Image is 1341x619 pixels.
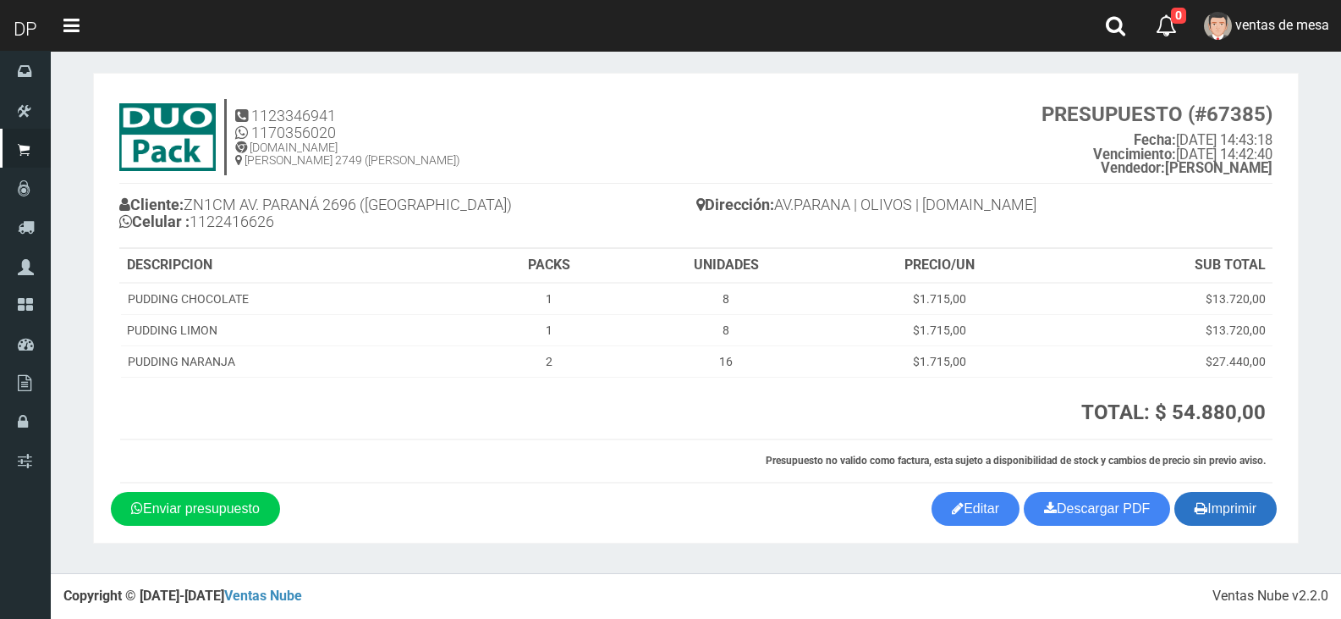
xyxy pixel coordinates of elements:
td: $1.715,00 [830,283,1050,315]
h4: AV.PARANA | OLIVOS | [DOMAIN_NAME] [696,192,1273,222]
b: Celular : [119,213,190,230]
img: 9k= [119,103,216,171]
a: Enviar presupuesto [111,492,280,526]
td: 1 [476,314,624,345]
td: PUDDING CHOCOLATE [120,283,476,315]
strong: Presupuesto no valido como factura, esta sujeto a disponibilidad de stock y cambios de precio sin... [766,455,1266,467]
span: 0 [1171,8,1186,24]
strong: TOTAL: $ 54.880,00 [1081,401,1266,424]
td: 2 [476,345,624,377]
th: UNIDADES [623,249,830,283]
b: Dirección: [696,196,774,213]
td: PUDDING NARANJA [120,345,476,377]
td: $1.715,00 [830,314,1050,345]
strong: Copyright © [DATE]-[DATE] [63,588,302,604]
td: 8 [623,283,830,315]
a: Ventas Nube [224,588,302,604]
th: SUB TOTAL [1050,249,1272,283]
td: $13.720,00 [1050,283,1272,315]
h4: ZN1CM AV. PARANÁ 2696 ([GEOGRAPHIC_DATA]) 1122416626 [119,192,696,239]
b: [PERSON_NAME] [1101,160,1272,176]
b: Cliente: [119,196,184,213]
strong: Vendedor: [1101,160,1165,176]
a: Descargar PDF [1024,492,1170,526]
td: $1.715,00 [830,345,1050,377]
img: User Image [1204,12,1232,40]
td: $27.440,00 [1050,345,1272,377]
span: Enviar presupuesto [143,501,260,516]
th: PACKS [476,249,624,283]
strong: Fecha: [1134,132,1176,148]
h4: 1123346941 1170356020 [235,108,460,141]
span: ventas de mesa [1235,17,1329,33]
a: Editar [932,492,1019,526]
strong: PRESUPUESTO (#67385) [1041,102,1272,126]
h5: [DOMAIN_NAME] [PERSON_NAME] 2749 ([PERSON_NAME]) [235,141,460,168]
td: 16 [623,345,830,377]
small: [DATE] 14:43:18 [DATE] 14:42:40 [1041,103,1272,176]
td: $13.720,00 [1050,314,1272,345]
th: PRECIO/UN [830,249,1050,283]
button: Imprimir [1174,492,1277,526]
strong: Vencimiento: [1093,146,1176,163]
td: PUDDING LIMON [120,314,476,345]
th: DESCRIPCION [120,249,476,283]
td: 8 [623,314,830,345]
td: 1 [476,283,624,315]
div: Ventas Nube v2.2.0 [1212,587,1328,606]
